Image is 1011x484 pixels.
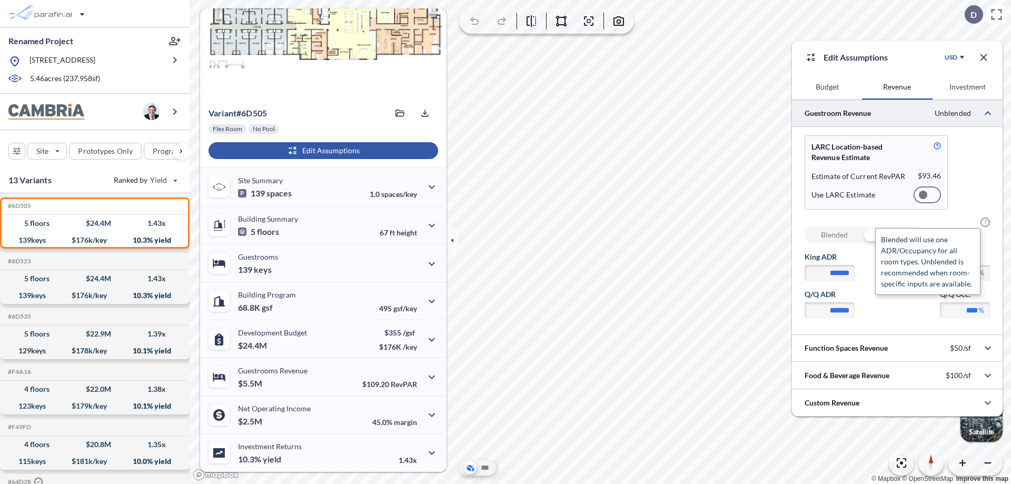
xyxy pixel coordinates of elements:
[978,305,984,315] label: %
[29,55,95,68] p: [STREET_ADDRESS]
[391,380,417,389] span: RevPAR
[8,35,73,47] p: Renamed Project
[403,328,415,337] span: /gsf
[380,228,417,237] p: 67
[862,74,932,100] button: Revenue
[193,469,239,481] a: Mapbox homepage
[266,188,292,199] span: spaces
[238,454,281,465] p: 10.3%
[394,418,417,427] span: margin
[933,74,1003,100] button: Investment
[238,340,269,351] p: $24.4M
[209,108,267,118] p: # 6d505
[805,370,889,381] p: Food & Beverage Revenue
[238,176,283,185] p: Site Summary
[805,398,859,408] p: Custom Revenue
[144,143,201,160] button: Program
[262,302,273,313] span: gsf
[30,73,100,85] p: 5.46 acres ( 237,958 sf)
[238,252,278,261] p: Guestrooms
[238,366,308,375] p: Guestrooms Revenue
[464,461,477,474] button: Aerial View
[379,328,417,337] p: $355
[397,228,417,237] span: height
[811,142,909,163] p: LARC Location-based Revenue Estimate
[960,400,1003,442] button: Switcher ImageSatellite
[238,416,264,427] p: $2.5M
[27,143,67,160] button: Site
[6,313,31,320] h5: Click to copy the code
[238,378,264,389] p: $5.5M
[824,51,888,64] p: Edit Assumptions
[6,258,31,265] h5: Click to copy the code
[479,461,491,474] button: Site Plan
[805,252,855,262] label: King ADR
[209,108,236,118] span: Variant
[811,171,906,182] p: Estimate of Current RevPAR
[805,343,888,353] p: Function Spaces Revenue
[253,125,275,133] p: No Pool
[362,380,417,389] p: $109.20
[6,368,31,376] h5: Click to copy the code
[238,188,292,199] p: 139
[254,264,272,275] span: keys
[960,400,1003,442] img: Switcher Image
[263,454,281,465] span: yield
[379,342,417,351] p: $176K
[805,227,864,243] div: Blended
[6,202,31,210] h5: Click to copy the code
[78,146,133,156] p: Prototypes Only
[150,175,167,185] span: Yield
[864,227,924,243] div: Unblended
[918,171,941,182] p: $ 93.46
[238,214,298,223] p: Building Summary
[969,428,994,436] p: Satellite
[257,226,279,237] span: floors
[805,289,855,300] label: Q/Q ADR
[945,53,957,62] div: USD
[105,172,184,189] button: Ranked by Yield
[871,475,900,482] a: Mapbox
[956,475,1008,482] a: Improve this map
[213,125,242,133] p: Flex Room
[811,190,875,200] p: Use LARC Estimate
[792,74,862,100] button: Budget
[381,190,417,199] span: spaces/key
[238,302,273,313] p: 68.8K
[950,343,971,353] p: $50/sf
[238,328,307,337] p: Development Budget
[970,10,977,19] p: D
[399,456,417,465] p: 1.43x
[238,226,279,237] p: 5
[403,342,417,351] span: /key
[379,304,417,313] p: 495
[6,423,31,431] h5: Click to copy the code
[238,442,302,451] p: Investment Returns
[238,404,311,413] p: Net Operating Income
[372,418,417,427] p: 45.0%
[978,268,984,278] label: %
[143,103,160,120] img: user logo
[980,218,990,227] span: ?
[902,475,953,482] a: OpenStreetMap
[8,104,84,120] img: BrandImage
[238,264,272,275] p: 139
[69,143,142,160] button: Prototypes Only
[209,142,438,159] button: Edit Assumptions
[881,235,972,288] span: Blended will use one ADR/Occupancy for all room types. Unblended is recommended when room-specifi...
[370,190,417,199] p: 1.0
[946,371,971,380] p: $100/sf
[36,146,48,156] p: Site
[390,228,395,237] span: ft
[153,146,182,156] p: Program
[238,290,296,299] p: Building Program
[393,304,417,313] span: gsf/key
[8,174,52,186] p: 13 Variants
